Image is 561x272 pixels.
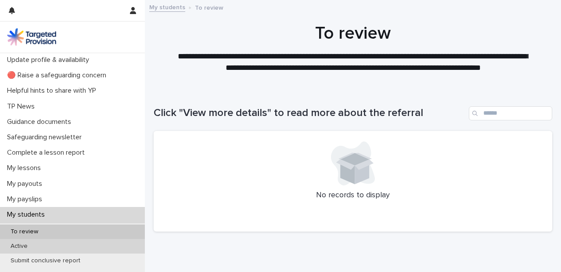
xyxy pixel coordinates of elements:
input: Search [469,106,552,120]
p: TP News [4,102,42,111]
p: No records to display [164,191,542,200]
p: Complete a lesson report [4,149,92,157]
p: Helpful hints to share with YP [4,87,103,95]
p: Active [4,243,35,250]
p: 🔴 Raise a safeguarding concern [4,71,113,80]
img: M5nRWzHhSzIhMunXDL62 [7,28,56,46]
p: My payouts [4,180,49,188]
p: To review [4,228,45,236]
h1: Click "View more details" to read more about the referral [154,107,465,120]
p: My lessons [4,164,48,172]
p: Submit conclusive report [4,257,87,265]
p: Update profile & availability [4,56,96,64]
p: To review [195,2,223,12]
p: Safeguarding newsletter [4,133,89,141]
p: Guidance documents [4,118,78,126]
p: My students [4,210,52,219]
h1: To review [154,23,552,44]
p: My payslips [4,195,49,203]
a: My students [149,2,185,12]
